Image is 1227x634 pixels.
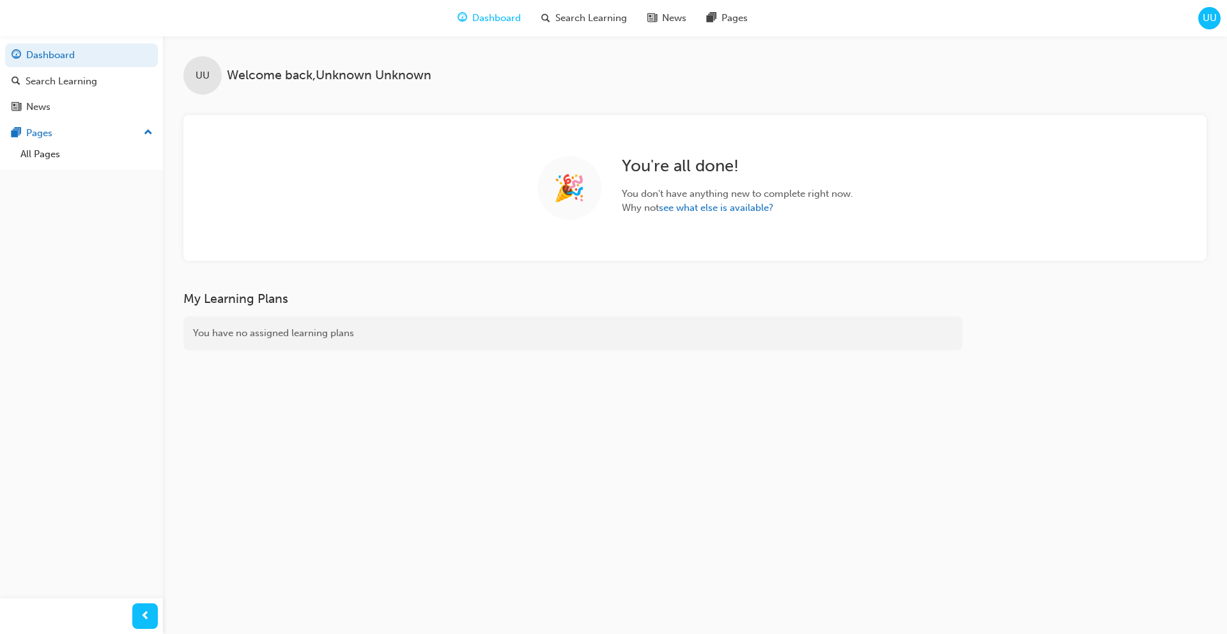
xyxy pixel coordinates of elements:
[541,10,550,26] span: search-icon
[5,43,158,67] a: Dashboard
[5,121,158,145] button: Pages
[26,126,52,141] div: Pages
[553,181,585,196] span: 🎉
[472,11,521,26] span: Dashboard
[722,11,748,26] span: Pages
[458,10,467,26] span: guage-icon
[5,70,158,93] a: Search Learning
[12,76,20,88] span: search-icon
[26,100,50,114] div: News
[183,291,962,306] h3: My Learning Plans
[647,10,657,26] span: news-icon
[12,50,21,61] span: guage-icon
[196,68,210,83] span: UU
[144,125,153,141] span: up-icon
[5,41,158,121] button: DashboardSearch LearningNews
[531,5,637,31] a: search-iconSearch Learning
[5,95,158,119] a: News
[1203,11,1217,26] span: UU
[26,74,97,89] div: Search Learning
[15,144,158,164] a: All Pages
[707,10,716,26] span: pages-icon
[622,187,853,201] span: You don ' t have anything new to complete right now.
[622,156,853,176] h2: You ' re all done!
[12,128,21,139] span: pages-icon
[555,11,627,26] span: Search Learning
[622,201,853,215] span: Why not
[183,316,962,350] div: You have no assigned learning plans
[662,11,686,26] span: News
[1198,7,1221,29] button: UU
[227,68,431,83] span: Welcome back , Unknown Unknown
[12,102,21,113] span: news-icon
[697,5,758,31] a: pages-iconPages
[637,5,697,31] a: news-iconNews
[447,5,531,31] a: guage-iconDashboard
[141,608,150,624] span: prev-icon
[659,202,773,213] a: see what else is available?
